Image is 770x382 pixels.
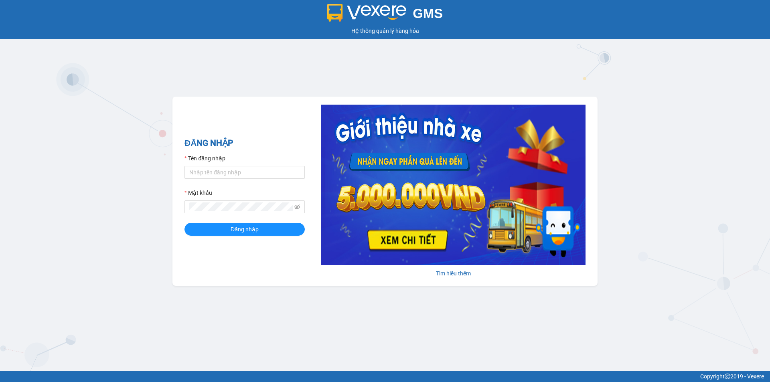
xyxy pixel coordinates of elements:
span: eye-invisible [294,204,300,210]
span: Đăng nhập [231,225,259,234]
div: Copyright 2019 - Vexere [6,372,764,381]
input: Tên đăng nhập [184,166,305,179]
input: Mật khẩu [189,202,293,211]
div: Hệ thống quản lý hàng hóa [2,26,768,35]
a: GMS [327,12,443,18]
label: Mật khẩu [184,188,212,197]
img: banner-0 [321,105,586,265]
label: Tên đăng nhập [184,154,225,163]
img: logo 2 [327,4,407,22]
span: copyright [725,374,730,379]
h2: ĐĂNG NHẬP [184,137,305,150]
span: GMS [413,6,443,21]
div: Tìm hiểu thêm [321,269,586,278]
button: Đăng nhập [184,223,305,236]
